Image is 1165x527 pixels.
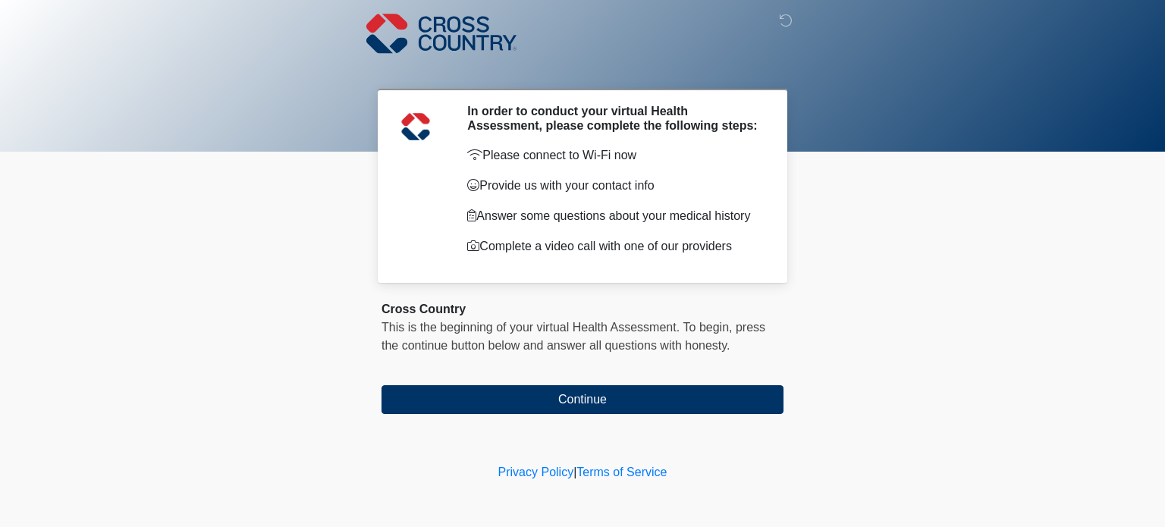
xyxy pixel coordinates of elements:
p: Provide us with your contact info [467,177,761,195]
p: Answer some questions about your medical history [467,207,761,225]
p: Complete a video call with one of our providers [467,237,761,256]
div: Cross Country [382,300,783,318]
span: To begin, [683,321,736,334]
p: Please connect to Wi-Fi now [467,146,761,165]
span: This is the beginning of your virtual Health Assessment. [382,321,680,334]
a: Terms of Service [576,466,667,478]
a: Privacy Policy [498,466,574,478]
button: Continue [382,385,783,414]
a: | [573,466,576,478]
img: Cross Country Logo [366,11,517,55]
h2: In order to conduct your virtual Health Assessment, please complete the following steps: [467,104,761,133]
img: Agent Avatar [393,104,438,149]
span: press the continue button below and answer all questions with honesty. [382,321,765,352]
h1: ‎ ‎ ‎ [370,55,795,83]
